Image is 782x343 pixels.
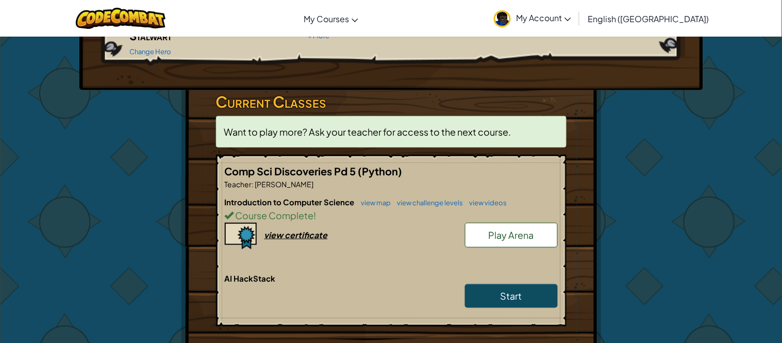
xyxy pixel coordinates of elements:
span: Start [501,290,522,302]
span: ! [314,209,317,221]
span: AI HackStack [225,273,276,283]
span: Comp Sci Discoveries Pd 5 [225,165,358,177]
a: My Account [489,2,576,35]
span: : [252,179,254,189]
span: My Courses [304,13,349,24]
img: avatar [494,10,511,27]
span: Play Arena [489,229,534,241]
span: English ([GEOGRAPHIC_DATA]) [588,13,709,24]
span: Course Complete [234,209,314,221]
a: Start [465,284,558,308]
img: CodeCombat logo [76,8,166,29]
a: view videos [464,199,507,207]
a: Change Hero [129,47,171,56]
a: English ([GEOGRAPHIC_DATA]) [583,5,714,32]
a: view challenge levels [392,199,463,207]
span: Teacher [225,179,252,189]
a: view map [356,199,391,207]
span: My Account [516,12,571,23]
div: view certificate [264,230,328,240]
a: view certificate [225,230,328,240]
span: [PERSON_NAME] [254,179,314,189]
span: Want to play more? Ask your teacher for access to the next course. [224,126,511,138]
span: (Python) [358,165,403,177]
span: Introduction to Computer Science [225,197,356,207]
a: My Courses [298,5,363,32]
h3: Current Classes [216,90,567,113]
img: certificate-icon.png [225,223,257,250]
